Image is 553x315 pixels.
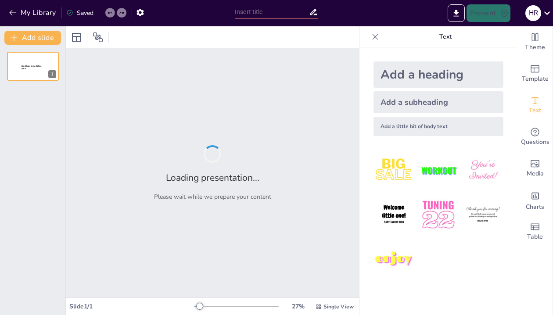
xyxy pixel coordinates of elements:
p: Please wait while we prepare your content [154,193,271,201]
h2: Loading presentation... [166,172,259,184]
div: Layout [69,30,83,44]
div: Change the overall theme [517,26,553,58]
div: Add charts and graphs [517,184,553,216]
button: Export to PowerPoint [448,4,465,22]
span: Template [522,74,549,84]
div: Add text boxes [517,89,553,121]
span: Questions [521,137,549,147]
div: Add a little bit of body text [373,117,503,136]
span: Charts [526,202,544,212]
span: Media [527,169,544,179]
div: Add ready made slides [517,58,553,89]
img: 2.jpeg [418,150,459,191]
button: Present [467,4,510,22]
div: Slide 1 / 1 [69,302,194,311]
input: Insert title [235,6,309,18]
span: Theme [525,43,545,52]
div: Saved [66,9,93,17]
img: 7.jpeg [373,239,414,280]
span: Position [93,32,103,43]
span: Sendsteps presentation editor [22,65,41,70]
div: Add a subheading [373,91,503,113]
button: Add slide [4,31,61,45]
img: 4.jpeg [373,194,414,235]
img: 3.jpeg [463,150,503,191]
img: 5.jpeg [418,194,459,235]
button: My Library [7,6,60,20]
div: H R [525,5,541,21]
span: Table [527,232,543,242]
button: H R [525,4,541,22]
p: Text [382,26,509,47]
img: 6.jpeg [463,194,503,235]
div: Add images, graphics, shapes or video [517,153,553,184]
div: 1 [7,52,59,81]
div: 1 [48,70,56,78]
div: Get real-time input from your audience [517,121,553,153]
div: Add a table [517,216,553,247]
div: 27 % [287,302,309,311]
img: 1.jpeg [373,150,414,191]
span: Text [529,106,541,115]
span: Single View [323,303,354,310]
div: Add a heading [373,61,503,88]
